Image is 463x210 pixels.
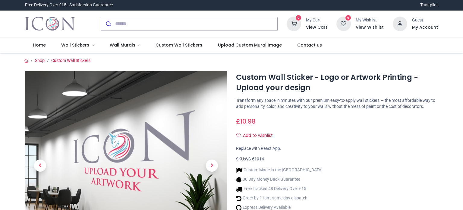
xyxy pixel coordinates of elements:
a: My Account [412,24,438,31]
span: Upload Custom Mural Image [218,42,282,48]
sup: 0 [345,15,351,21]
div: My Cart [306,17,327,23]
img: Icon Wall Stickers [25,15,75,32]
span: £ [236,117,256,126]
a: View Cart [306,24,327,31]
a: Trustpilot [420,2,438,8]
span: Home [33,42,46,48]
li: 30 Day Money Back Guarantee [236,176,323,183]
button: Add to wishlistAdd to wishlist [236,131,278,141]
h1: Custom Wall Sticker - Logo or Artwork Printing - Upload your design [236,72,438,93]
li: Custom Made in the [GEOGRAPHIC_DATA] [236,167,323,173]
div: SKU: [236,156,438,162]
div: Replace with React App. [236,146,438,152]
span: Previous [34,160,46,172]
a: 0 [336,21,351,26]
a: Wall Stickers [53,37,102,53]
div: Free Delivery Over £15 - Satisfaction Guarantee [25,2,113,8]
span: Contact us [297,42,322,48]
button: Submit [101,17,115,31]
span: Custom Wall Stickers [156,42,202,48]
sup: 0 [296,15,301,21]
li: Free Tracked 48 Delivery Over £15 [236,186,323,192]
span: Wall Stickers [61,42,89,48]
span: 10.98 [240,117,256,126]
i: Add to wishlist [236,133,241,137]
a: Wall Murals [102,37,148,53]
li: Order by 11am, same day dispatch [236,195,323,202]
span: WS-61914 [245,157,264,161]
a: View Wishlist [356,24,384,31]
a: Shop [35,58,45,63]
a: 0 [287,21,301,26]
span: Wall Murals [110,42,135,48]
a: Custom Wall Stickers [51,58,90,63]
p: Transform any space in minutes with our premium easy-to-apply wall stickers — the most affordable... [236,98,438,109]
a: Logo of Icon Wall Stickers [25,15,75,32]
div: My Wishlist [356,17,384,23]
div: Guest [412,17,438,23]
span: Next [206,160,218,172]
